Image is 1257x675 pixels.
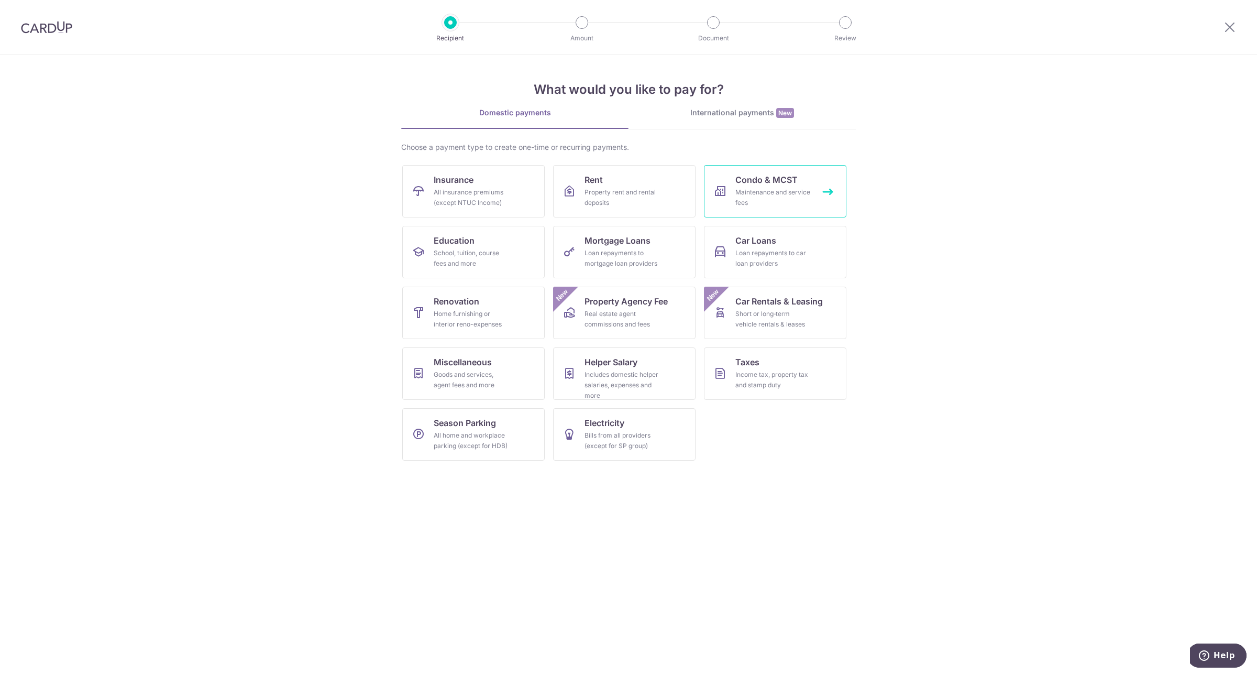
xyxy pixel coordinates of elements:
span: Help [24,7,45,17]
div: Choose a payment type to create one-time or recurring payments. [401,142,856,153]
div: Includes domestic helper salaries, expenses and more [585,369,660,401]
div: School, tuition, course fees and more [434,248,509,269]
span: Renovation [434,295,479,308]
div: Home furnishing or interior reno-expenses [434,309,509,330]
a: Property Agency FeeReal estate agent commissions and feesNew [553,287,696,339]
a: Condo & MCSTMaintenance and service fees [704,165,846,217]
a: TaxesIncome tax, property tax and stamp duty [704,347,846,400]
span: Car Loans [735,234,776,247]
a: InsuranceAll insurance premiums (except NTUC Income) [402,165,545,217]
span: New [776,108,794,118]
div: Loan repayments to car loan providers [735,248,811,269]
iframe: Opens a widget where you can find more information [1190,644,1247,670]
span: Mortgage Loans [585,234,650,247]
h4: What would you like to pay for? [401,80,856,99]
a: EducationSchool, tuition, course fees and more [402,226,545,278]
a: RentProperty rent and rental deposits [553,165,696,217]
a: Mortgage LoansLoan repayments to mortgage loan providers [553,226,696,278]
a: Car Rentals & LeasingShort or long‑term vehicle rentals & leasesNew [704,287,846,339]
span: Helper Salary [585,356,637,368]
div: Property rent and rental deposits [585,187,660,208]
div: Short or long‑term vehicle rentals & leases [735,309,811,330]
p: Document [675,33,752,43]
a: ElectricityBills from all providers (except for SP group) [553,408,696,461]
span: Car Rentals & Leasing [735,295,823,308]
p: Review [807,33,884,43]
p: Recipient [412,33,489,43]
div: Bills from all providers (except for SP group) [585,430,660,451]
div: All home and workplace parking (except for HDB) [434,430,509,451]
a: RenovationHome furnishing or interior reno-expenses [402,287,545,339]
a: Season ParkingAll home and workplace parking (except for HDB) [402,408,545,461]
div: Domestic payments [401,107,629,118]
span: New [704,287,722,304]
span: Electricity [585,417,624,429]
a: MiscellaneousGoods and services, agent fees and more [402,347,545,400]
div: Loan repayments to mortgage loan providers [585,248,660,269]
span: New [554,287,571,304]
span: Taxes [735,356,759,368]
div: International payments [629,107,856,118]
p: Amount [543,33,621,43]
span: Rent [585,173,603,186]
div: Real estate agent commissions and fees [585,309,660,330]
a: Car LoansLoan repayments to car loan providers [704,226,846,278]
span: Miscellaneous [434,356,492,368]
span: Insurance [434,173,473,186]
span: Property Agency Fee [585,295,668,308]
span: Education [434,234,475,247]
img: CardUp [21,21,72,34]
div: Goods and services, agent fees and more [434,369,509,390]
span: Condo & MCST [735,173,798,186]
div: Maintenance and service fees [735,187,811,208]
div: All insurance premiums (except NTUC Income) [434,187,509,208]
a: Helper SalaryIncludes domestic helper salaries, expenses and more [553,347,696,400]
div: Income tax, property tax and stamp duty [735,369,811,390]
span: Season Parking [434,417,496,429]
